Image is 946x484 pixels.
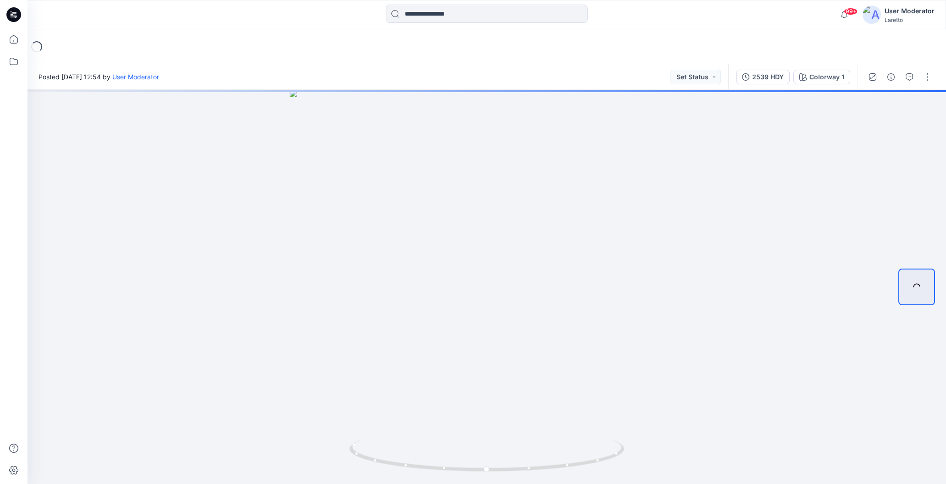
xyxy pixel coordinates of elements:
img: avatar [863,5,881,24]
button: Details [884,70,898,84]
div: Colorway 1 [809,72,844,82]
button: Colorway 1 [793,70,850,84]
span: 99+ [844,8,858,15]
div: Laretto [885,16,935,23]
div: 2539 HDY [752,72,784,82]
a: User Moderator [112,73,159,81]
span: Posted [DATE] 12:54 by [38,72,159,82]
button: 2539 HDY [736,70,790,84]
div: User Moderator [885,5,935,16]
